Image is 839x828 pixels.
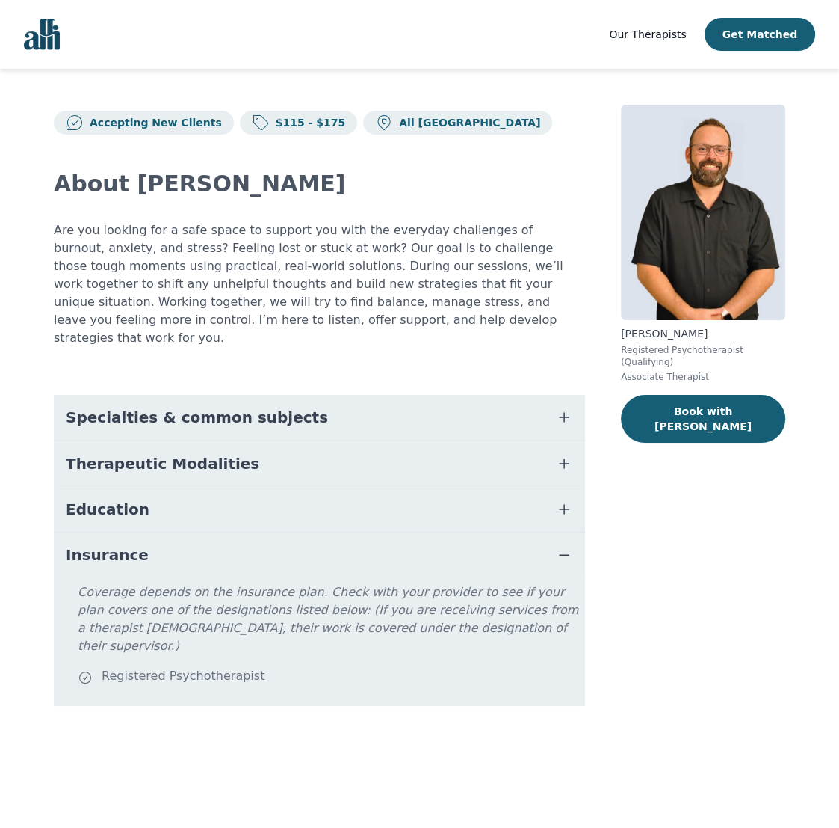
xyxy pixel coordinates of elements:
p: All [GEOGRAPHIC_DATA] [393,115,540,130]
span: Insurance [66,545,149,565]
p: Are you looking for a safe space to support you with the everyday challenges of burnout, anxiety,... [54,221,585,347]
button: Get Matched [705,18,815,51]
img: alli logo [24,19,60,50]
p: $115 - $175 [270,115,346,130]
p: Accepting New Clients [84,115,222,130]
button: Specialties & common subjects [54,395,585,440]
span: Therapeutic Modalities [66,453,259,474]
a: Our Therapists [609,25,686,43]
p: Coverage depends on the insurance plan. Check with your provider to see if your plan covers one o... [78,583,579,667]
span: Our Therapists [609,28,686,40]
button: Book with [PERSON_NAME] [621,395,785,443]
img: Josh_Cadieux [621,105,785,320]
p: Associate Therapist [621,371,785,383]
span: Specialties & common subjects [66,407,328,428]
button: Insurance [54,533,585,577]
span: Education [66,499,149,520]
button: Therapeutic Modalities [54,441,585,486]
p: [PERSON_NAME] [621,326,785,341]
button: Education [54,487,585,532]
h2: About [PERSON_NAME] [54,171,585,197]
div: Registered Psychotherapist [78,667,579,688]
p: Registered Psychotherapist (Qualifying) [621,344,785,368]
